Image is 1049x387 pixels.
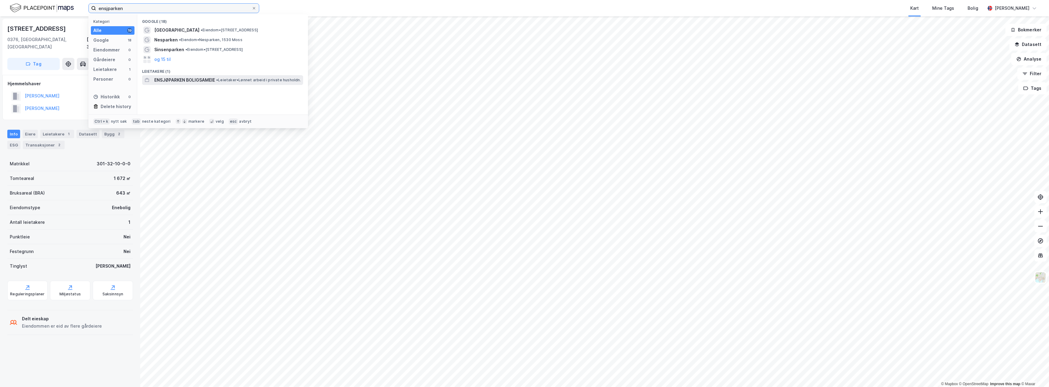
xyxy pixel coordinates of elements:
[101,103,131,110] div: Delete history
[932,5,954,12] div: Mine Tags
[7,130,20,138] div: Info
[59,292,81,297] div: Miljøstatus
[1005,24,1047,36] button: Bokmerker
[66,131,72,137] div: 1
[127,38,132,43] div: 18
[128,219,131,226] div: 1
[142,119,171,124] div: neste kategori
[114,175,131,182] div: 1 672 ㎡
[127,77,132,82] div: 0
[229,118,238,125] div: esc
[185,47,243,52] span: Eiendom • [STREET_ADDRESS]
[154,36,178,44] span: Nesparken
[1018,82,1047,94] button: Tags
[7,141,20,149] div: ESG
[93,118,110,125] div: Ctrl + k
[22,315,102,322] div: Delt eieskap
[111,119,127,124] div: nytt søk
[185,47,187,52] span: •
[95,262,131,270] div: [PERSON_NAME]
[116,189,131,197] div: 643 ㎡
[96,4,252,13] input: Søk på adresse, matrikkel, gårdeiere, leietakere eller personer
[127,47,132,52] div: 0
[239,119,252,124] div: avbryt
[1017,68,1047,80] button: Filter
[10,219,45,226] div: Antall leietakere
[941,382,958,386] a: Mapbox
[127,94,132,99] div: 0
[93,56,115,63] div: Gårdeiere
[179,37,242,42] span: Eiendom • Nesparken, 1530 Moss
[127,67,132,72] div: 1
[959,382,989,386] a: OpenStreetMap
[154,26,199,34] span: [GEOGRAPHIC_DATA]
[10,160,30,167] div: Matrikkel
[116,131,122,137] div: 2
[968,5,978,12] div: Bolig
[7,36,87,51] div: 0376, [GEOGRAPHIC_DATA], [GEOGRAPHIC_DATA]
[179,37,181,42] span: •
[10,233,30,241] div: Punktleie
[23,130,38,138] div: Eiere
[10,175,34,182] div: Tomteareal
[23,141,65,149] div: Transaksjoner
[124,248,131,255] div: Nei
[93,46,120,54] div: Eiendommer
[77,130,99,138] div: Datasett
[995,5,1029,12] div: [PERSON_NAME]
[22,322,102,330] div: Eiendommen er eid av flere gårdeiere
[132,118,141,125] div: tab
[127,57,132,62] div: 0
[10,248,34,255] div: Festegrunn
[102,130,124,138] div: Bygg
[10,262,27,270] div: Tinglyst
[56,142,62,148] div: 2
[93,37,109,44] div: Google
[7,58,60,70] button: Tag
[93,76,113,83] div: Personer
[1009,38,1047,51] button: Datasett
[188,119,204,124] div: markere
[93,19,134,24] div: Kategori
[10,292,45,297] div: Reguleringsplaner
[7,24,67,33] div: [STREET_ADDRESS]
[87,36,133,51] div: [GEOGRAPHIC_DATA], 32/10
[201,28,202,32] span: •
[93,93,120,100] div: Historikk
[93,66,117,73] div: Leietakere
[112,204,131,211] div: Enebolig
[40,130,74,138] div: Leietakere
[10,204,40,211] div: Eiendomstype
[216,78,301,83] span: Leietaker • Lønnet arbeid i private husholdn.
[10,189,45,197] div: Bruksareal (BRA)
[97,160,131,167] div: 301-32-10-0-0
[137,64,308,75] div: Leietakere (1)
[93,27,102,34] div: Alle
[102,292,124,297] div: Saksinnsyn
[8,80,133,87] div: Hjemmelshaver
[154,56,171,63] button: og 15 til
[154,46,184,53] span: Sinsenparken
[1011,53,1047,65] button: Analyse
[910,5,919,12] div: Kart
[1035,272,1046,283] img: Z
[127,28,132,33] div: 19
[10,3,74,13] img: logo.f888ab2527a4732fd821a326f86c7f29.svg
[1019,358,1049,387] iframe: Chat Widget
[216,119,224,124] div: velg
[990,382,1020,386] a: Improve this map
[124,233,131,241] div: Nei
[154,76,215,84] span: ENSJØPARKEN BOLIGSAMEIE
[216,78,218,82] span: •
[201,28,258,33] span: Eiendom • [STREET_ADDRESS]
[137,14,308,25] div: Google (18)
